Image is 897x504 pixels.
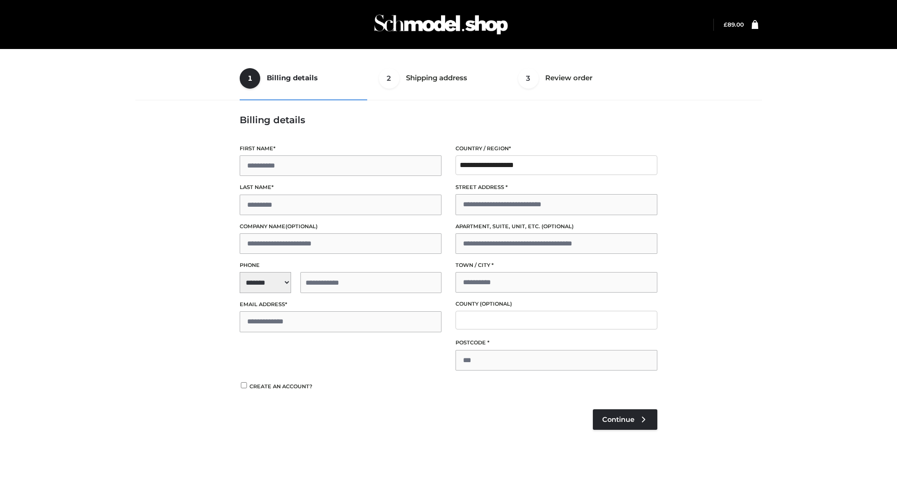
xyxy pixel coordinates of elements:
[456,222,657,231] label: Apartment, suite, unit, etc.
[724,21,727,28] span: £
[593,409,657,430] a: Continue
[456,261,657,270] label: Town / City
[541,223,574,230] span: (optional)
[724,21,744,28] bdi: 89.00
[240,144,441,153] label: First name
[249,383,313,390] span: Create an account?
[240,382,248,388] input: Create an account?
[240,222,441,231] label: Company name
[240,114,657,126] h3: Billing details
[456,300,657,308] label: County
[456,144,657,153] label: Country / Region
[724,21,744,28] a: £89.00
[240,300,441,309] label: Email address
[456,183,657,192] label: Street address
[240,261,441,270] label: Phone
[240,183,441,192] label: Last name
[602,415,634,424] span: Continue
[456,338,657,347] label: Postcode
[480,301,512,307] span: (optional)
[285,223,318,230] span: (optional)
[371,6,511,43] img: Schmodel Admin 964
